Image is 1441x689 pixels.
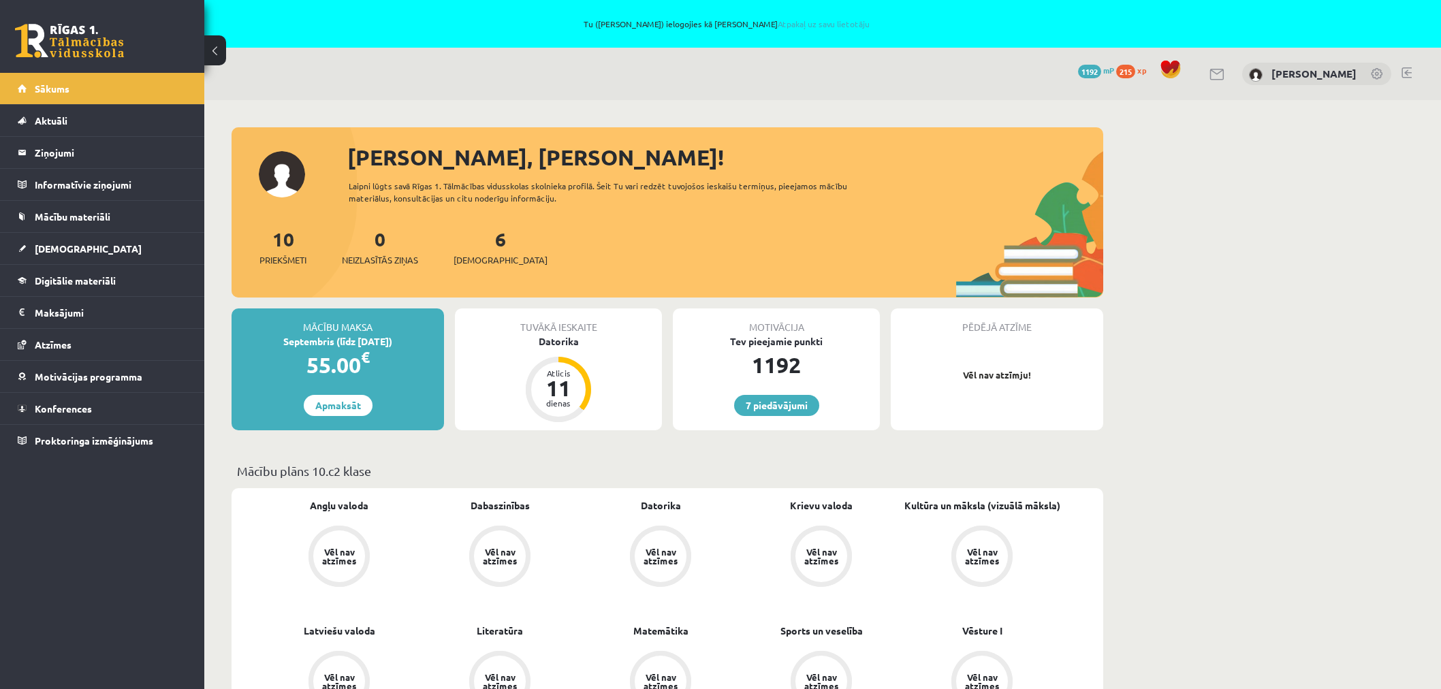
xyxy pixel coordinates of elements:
[1078,65,1114,76] a: 1192 mP
[1078,65,1101,78] span: 1192
[15,24,124,58] a: Rīgas 1. Tālmācības vidusskola
[259,253,306,267] span: Priekšmeti
[455,334,662,349] div: Datorika
[1103,65,1114,76] span: mP
[778,18,870,29] a: Atpakaļ uz savu lietotāju
[538,399,579,407] div: dienas
[232,334,444,349] div: Septembris (līdz [DATE])
[35,338,72,351] span: Atzīmes
[310,498,368,513] a: Angļu valoda
[18,393,187,424] a: Konferences
[349,180,872,204] div: Laipni lūgts savā Rīgas 1. Tālmācības vidusskolas skolnieka profilā. Šeit Tu vari redzēt tuvojošo...
[18,425,187,456] a: Proktoringa izmēģinājums
[1116,65,1135,78] span: 215
[232,349,444,381] div: 55.00
[673,349,880,381] div: 1192
[18,201,187,232] a: Mācību materiāli
[891,308,1103,334] div: Pēdējā atzīme
[35,210,110,223] span: Mācību materiāli
[18,169,187,200] a: Informatīvie ziņojumi
[18,297,187,328] a: Maksājumi
[259,526,419,590] a: Vēl nav atzīmes
[790,498,853,513] a: Krievu valoda
[1137,65,1146,76] span: xp
[780,624,863,638] a: Sports un veselība
[35,242,142,255] span: [DEMOGRAPHIC_DATA]
[35,169,187,200] legend: Informatīvie ziņojumi
[1271,67,1357,80] a: [PERSON_NAME]
[642,547,680,565] div: Vēl nav atzīmes
[304,624,375,638] a: Latviešu valoda
[455,308,662,334] div: Tuvākā ieskaite
[35,297,187,328] legend: Maksājumi
[962,624,1002,638] a: Vēsture I
[35,274,116,287] span: Digitālie materiāli
[538,369,579,377] div: Atlicis
[419,526,580,590] a: Vēl nav atzīmes
[18,233,187,264] a: [DEMOGRAPHIC_DATA]
[259,227,306,267] a: 10Priekšmeti
[471,498,530,513] a: Dabaszinības
[18,73,187,104] a: Sākums
[18,329,187,360] a: Atzīmes
[902,526,1062,590] a: Vēl nav atzīmes
[1116,65,1153,76] a: 215 xp
[342,253,418,267] span: Neizlasītās ziņas
[18,137,187,168] a: Ziņojumi
[35,82,69,95] span: Sākums
[477,624,523,638] a: Literatūra
[232,308,444,334] div: Mācību maksa
[481,547,519,565] div: Vēl nav atzīmes
[18,265,187,296] a: Digitālie materiāli
[35,402,92,415] span: Konferences
[454,253,548,267] span: [DEMOGRAPHIC_DATA]
[18,361,187,392] a: Motivācijas programma
[35,370,142,383] span: Motivācijas programma
[904,498,1060,513] a: Kultūra un māksla (vizuālā māksla)
[673,308,880,334] div: Motivācija
[35,137,187,168] legend: Ziņojumi
[304,395,373,416] a: Apmaksāt
[734,395,819,416] a: 7 piedāvājumi
[641,498,681,513] a: Datorika
[35,114,67,127] span: Aktuāli
[633,624,688,638] a: Matemātika
[157,20,1297,28] span: Tu ([PERSON_NAME]) ielogojies kā [PERSON_NAME]
[1249,68,1263,82] img: Margarita Petruse
[580,526,741,590] a: Vēl nav atzīmes
[361,347,370,367] span: €
[320,547,358,565] div: Vēl nav atzīmes
[237,462,1098,480] p: Mācību plāns 10.c2 klase
[342,227,418,267] a: 0Neizlasītās ziņas
[673,334,880,349] div: Tev pieejamie punkti
[455,334,662,424] a: Datorika Atlicis 11 dienas
[18,105,187,136] a: Aktuāli
[802,547,840,565] div: Vēl nav atzīmes
[538,377,579,399] div: 11
[347,141,1103,174] div: [PERSON_NAME], [PERSON_NAME]!
[35,434,153,447] span: Proktoringa izmēģinājums
[454,227,548,267] a: 6[DEMOGRAPHIC_DATA]
[963,547,1001,565] div: Vēl nav atzīmes
[898,368,1096,382] p: Vēl nav atzīmju!
[741,526,902,590] a: Vēl nav atzīmes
